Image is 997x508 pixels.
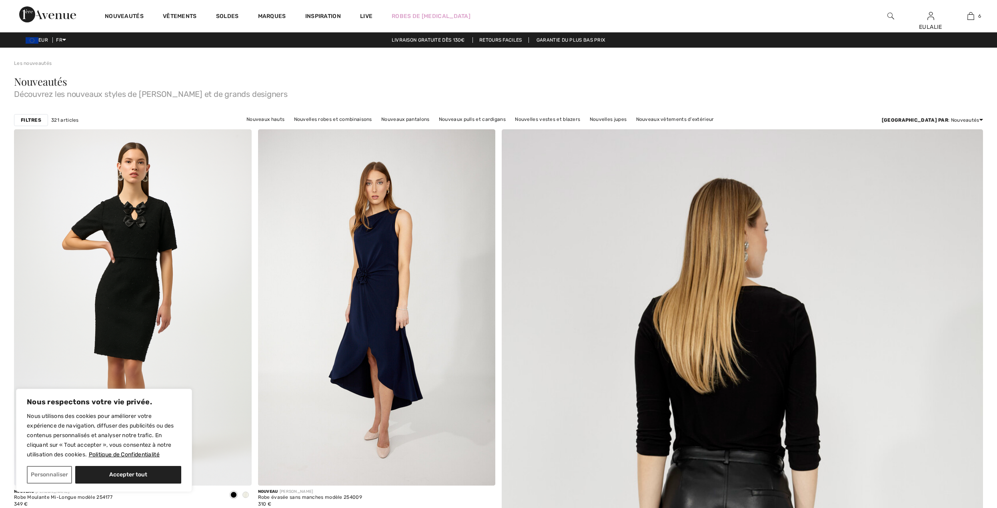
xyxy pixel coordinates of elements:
[228,489,240,502] div: Black
[240,489,252,502] div: Winter White
[14,489,34,494] span: Nouveau
[305,13,341,21] span: Inspiration
[927,11,934,21] img: Mes infos
[530,37,612,43] a: Garantie du plus bas prix
[16,389,192,492] div: Nous respectons votre vie privée.
[392,12,470,20] a: Robes de [MEDICAL_DATA]
[882,116,983,124] div: : Nouveautés
[360,12,372,20] a: Live
[258,13,286,21] a: Marques
[56,37,66,43] span: FR
[14,501,28,507] span: 349 €
[216,13,239,21] a: Soldes
[967,11,974,21] img: Mon panier
[586,114,631,124] a: Nouvelles jupes
[258,501,272,507] span: 310 €
[258,489,278,494] span: Nouveau
[75,466,181,484] button: Accepter tout
[14,87,983,98] span: Découvrez les nouveaux styles de [PERSON_NAME] et de grands designers
[105,13,144,21] a: Nouveautés
[632,114,718,124] a: Nouveaux vêtements d'extérieur
[19,6,76,22] img: 1ère Avenue
[258,495,362,500] div: Robe évasée sans manches modèle 254009
[88,451,160,458] a: Politique de Confidentialité
[27,466,72,484] button: Personnaliser
[27,412,181,460] p: Nous utilisons des cookies pour améliorer votre expérience de navigation, diffuser des publicités...
[163,13,197,21] a: Vêtements
[14,489,112,495] div: [PERSON_NAME]
[946,448,989,468] iframe: Ouvre un widget dans lequel vous pouvez trouver plus d’informations
[385,37,471,43] a: Livraison gratuite dès 130€
[951,11,990,21] a: 6
[511,114,584,124] a: Nouvelles vestes et blazers
[242,114,288,124] a: Nouveaux hauts
[14,74,67,88] span: Nouveautés
[887,11,894,21] img: recherche
[14,495,112,500] div: Robe Moulante Mi-Longue modèle 254177
[911,23,950,31] div: EULALIE
[978,12,981,20] span: 6
[258,129,496,486] img: Robe évasée sans manches modèle 254009. Midnight
[290,114,376,124] a: Nouvelles robes et combinaisons
[882,117,948,123] strong: [GEOGRAPHIC_DATA] par
[14,60,52,66] a: Les nouveautés
[27,397,181,407] p: Nous respectons votre vie privée.
[377,114,433,124] a: Nouveaux pantalons
[472,37,529,43] a: Retours faciles
[435,114,510,124] a: Nouveaux pulls et cardigans
[26,37,51,43] span: EUR
[21,116,41,124] strong: Filtres
[14,129,252,486] img: Robe Moulante Mi-Longue modèle 254177. Noir
[51,116,79,124] span: 321 articles
[927,12,934,20] a: Se connecter
[258,489,362,495] div: [PERSON_NAME]
[26,37,38,44] img: Euro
